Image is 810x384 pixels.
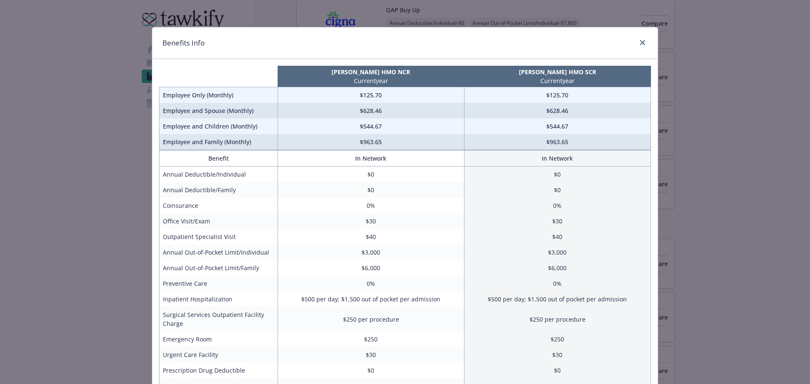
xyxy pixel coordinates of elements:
[159,276,278,291] td: Preventive Care
[159,198,278,213] td: Coinsurance
[279,67,462,76] p: [PERSON_NAME] HMO NCR
[159,166,278,183] td: Annual Deductible/Individual
[159,182,278,198] td: Annual Deductible/Family
[464,276,651,291] td: 0%
[278,260,464,276] td: $6,000
[278,363,464,378] td: $0
[278,166,464,183] td: $0
[278,198,464,213] td: 0%
[279,76,462,85] p: Current year
[159,229,278,244] td: Outpatient Specialist Visit
[278,87,464,103] td: $125.70
[278,291,464,307] td: $500 per day; $1,500 out of pocket per admission
[464,229,651,244] td: $40
[466,67,649,76] p: [PERSON_NAME] HMO SCR
[464,291,651,307] td: $500 per day; $1,500 out of pocket per admission
[159,134,278,150] td: Employee and Family (Monthly)
[162,38,205,48] h1: Benefits Info
[464,182,651,198] td: $0
[159,118,278,134] td: Employee and Children (Monthly)
[278,134,464,150] td: $963.65
[464,198,651,213] td: 0%
[464,134,651,150] td: $963.65
[464,260,651,276] td: $6,000
[159,331,278,347] td: Emergency Room
[278,182,464,198] td: $0
[464,87,651,103] td: $125.70
[278,118,464,134] td: $544.67
[159,291,278,307] td: Inpatient Hospitalization
[159,103,278,118] td: Employee and Spouse (Monthly)
[278,229,464,244] td: $40
[464,166,651,183] td: $0
[278,347,464,363] td: $30
[637,38,648,48] a: close
[464,363,651,378] td: $0
[159,260,278,276] td: Annual Out-of-Pocket Limit/Family
[159,213,278,229] td: Office Visit/Exam
[278,213,464,229] td: $30
[464,103,651,118] td: $628.46
[464,347,651,363] td: $30
[278,103,464,118] td: $628.46
[464,244,651,260] td: $3,000
[464,307,651,331] td: $250 per procedure
[278,331,464,347] td: $250
[159,244,278,260] td: Annual Out-of-Pocket Limit/Individual
[278,150,464,166] th: In Network
[278,307,464,331] td: $250 per procedure
[466,76,649,85] p: Current year
[159,87,278,103] td: Employee Only (Monthly)
[464,213,651,229] td: $30
[464,331,651,347] td: $250
[159,307,278,331] td: Surgical Services Outpatient Facility Charge
[464,150,651,166] th: In Network
[278,276,464,291] td: 0%
[159,66,278,87] th: intentionally left blank
[159,363,278,378] td: Prescription Drug Deductible
[464,118,651,134] td: $544.67
[159,150,278,166] th: Benefit
[159,347,278,363] td: Urgent Care Facility
[278,244,464,260] td: $3,000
